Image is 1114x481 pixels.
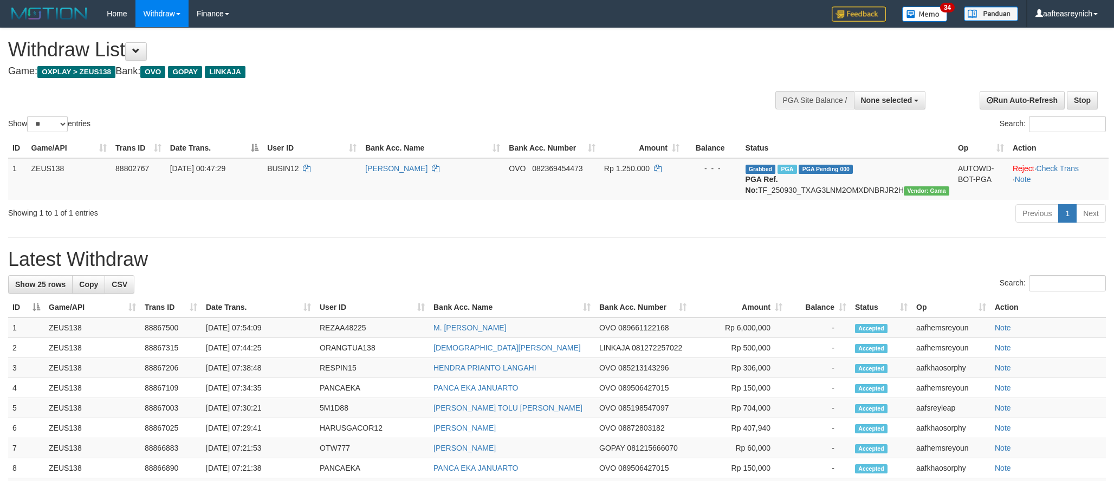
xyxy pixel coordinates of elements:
[8,438,44,458] td: 7
[532,164,582,173] span: Copy 082369454473 to clipboard
[855,324,888,333] span: Accepted
[44,358,140,378] td: ZEUS138
[691,378,787,398] td: Rp 150,000
[433,424,496,432] a: [PERSON_NAME]
[205,66,245,78] span: LINKAJA
[912,458,990,478] td: aafkhaosorphy
[691,418,787,438] td: Rp 407,940
[8,338,44,358] td: 2
[44,317,140,338] td: ZEUS138
[854,91,926,109] button: None selected
[27,116,68,132] select: Showentries
[855,384,888,393] span: Accepted
[8,158,27,200] td: 1
[912,418,990,438] td: aafkhaosorphy
[787,418,851,438] td: -
[1008,158,1109,200] td: · ·
[691,398,787,418] td: Rp 704,000
[1058,204,1077,223] a: 1
[787,458,851,478] td: -
[787,317,851,338] td: -
[433,464,518,472] a: PANCA EKA JANUARTO
[599,343,630,352] span: LINKAJA
[140,418,202,438] td: 88867025
[995,363,1011,372] a: Note
[315,297,429,317] th: User ID: activate to sort column ascending
[509,164,526,173] span: OVO
[8,5,90,22] img: MOTION_logo.png
[263,138,361,158] th: User ID: activate to sort column ascending
[504,138,600,158] th: Bank Acc. Number: activate to sort column ascending
[855,464,888,473] span: Accepted
[140,358,202,378] td: 88867206
[315,418,429,438] td: HARUSGACOR12
[995,444,1011,452] a: Note
[618,363,669,372] span: Copy 085213143296 to clipboard
[599,363,616,372] span: OVO
[433,323,507,332] a: M. [PERSON_NAME]
[140,338,202,358] td: 88867315
[595,297,691,317] th: Bank Acc. Number: activate to sort column ascending
[429,297,595,317] th: Bank Acc. Name: activate to sort column ascending
[140,378,202,398] td: 88867109
[1067,91,1098,109] a: Stop
[995,383,1011,392] a: Note
[904,186,949,196] span: Vendor URL: https://trx31.1velocity.biz
[315,398,429,418] td: 5M1D88
[912,297,990,317] th: Op: activate to sort column ascending
[202,378,315,398] td: [DATE] 07:34:35
[618,383,669,392] span: Copy 089506427015 to clipboard
[1037,164,1079,173] a: Check Trans
[44,398,140,418] td: ZEUS138
[8,358,44,378] td: 3
[1008,138,1109,158] th: Action
[995,343,1011,352] a: Note
[832,6,886,22] img: Feedback.jpg
[778,165,796,174] span: Marked by aafsreyleap
[315,438,429,458] td: OTW777
[787,358,851,378] td: -
[691,317,787,338] td: Rp 6,000,000
[140,398,202,418] td: 88867003
[8,458,44,478] td: 8
[787,297,851,317] th: Balance: activate to sort column ascending
[599,424,616,432] span: OVO
[315,358,429,378] td: RESPIN15
[599,323,616,332] span: OVO
[787,338,851,358] td: -
[688,163,737,174] div: - - -
[912,358,990,378] td: aafkhaosorphy
[684,138,741,158] th: Balance
[8,138,27,158] th: ID
[855,404,888,413] span: Accepted
[8,39,732,61] h1: Withdraw List
[604,164,650,173] span: Rp 1.250.000
[1015,204,1059,223] a: Previous
[912,317,990,338] td: aafhemsreyoun
[787,438,851,458] td: -
[691,358,787,378] td: Rp 306,000
[746,175,778,194] b: PGA Ref. No:
[8,317,44,338] td: 1
[44,378,140,398] td: ZEUS138
[365,164,428,173] a: [PERSON_NAME]
[741,158,954,200] td: TF_250930_TXAG3LNM2OMXDNBRJR2H
[1000,275,1106,291] label: Search:
[15,280,66,289] span: Show 25 rows
[315,338,429,358] td: ORANGTUA138
[902,6,948,22] img: Button%20Memo.svg
[599,404,616,412] span: OVO
[111,138,166,158] th: Trans ID: activate to sort column ascending
[627,444,677,452] span: Copy 081215666070 to clipboard
[912,398,990,418] td: aafsreyleap
[799,165,853,174] span: PGA Pending
[202,297,315,317] th: Date Trans.: activate to sort column ascending
[267,164,299,173] span: BUSIN12
[44,418,140,438] td: ZEUS138
[37,66,115,78] span: OXPLAY > ZEUS138
[618,404,669,412] span: Copy 085198547097 to clipboard
[851,297,912,317] th: Status: activate to sort column ascending
[44,458,140,478] td: ZEUS138
[618,323,669,332] span: Copy 089661122168 to clipboard
[44,338,140,358] td: ZEUS138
